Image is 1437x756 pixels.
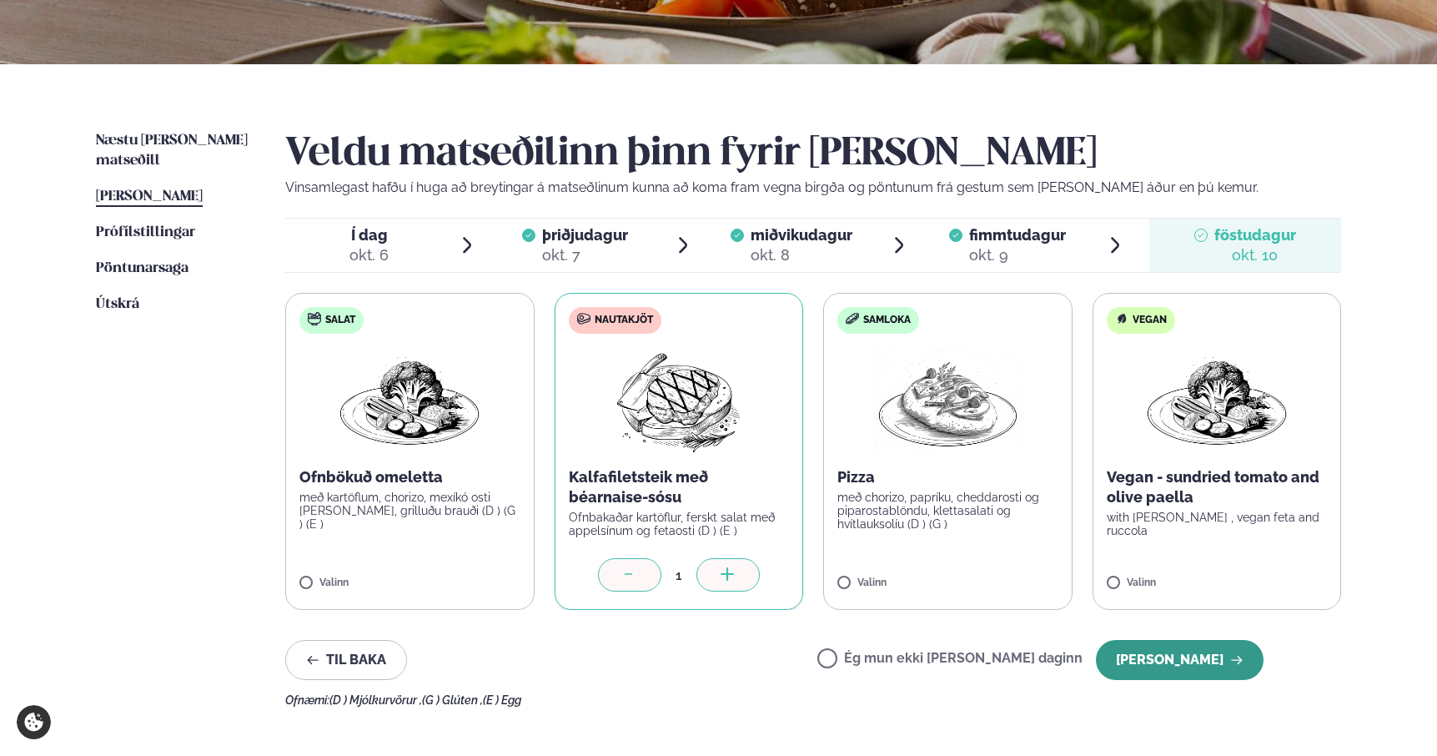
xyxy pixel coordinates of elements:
p: með chorizo, papríku, cheddarosti og piparostablöndu, klettasalati og hvítlauksolíu (D ) (G ) [837,491,1058,531]
img: beef.svg [577,312,590,325]
p: Pizza [837,467,1058,487]
span: fimmtudagur [969,226,1066,244]
span: miðvikudagur [751,226,852,244]
div: okt. 9 [969,245,1066,265]
span: (D ) Mjólkurvörur , [329,693,422,707]
div: Ofnæmi: [285,693,1341,707]
span: Í dag [349,225,389,245]
img: sandwich-new-16px.svg [846,313,859,325]
button: [PERSON_NAME] [1096,640,1264,680]
a: [PERSON_NAME] [96,187,203,207]
img: Vegan.png [1143,347,1290,454]
img: Vegan.svg [1115,312,1128,325]
img: salad.svg [308,312,321,325]
a: Pöntunarsaga [96,259,188,279]
a: Prófílstillingar [96,223,195,243]
h2: Veldu matseðilinn þinn fyrir [PERSON_NAME] [285,131,1341,178]
p: Ofnbökuð omeletta [299,467,520,487]
img: Vegan.png [336,347,483,454]
span: föstudagur [1214,226,1296,244]
div: okt. 7 [542,245,628,265]
a: Cookie settings [17,705,51,739]
span: Salat [325,314,355,327]
p: með kartöflum, chorizo, mexíkó osti [PERSON_NAME], grilluðu brauði (D ) (G ) (E ) [299,491,520,531]
a: Útskrá [96,295,139,315]
span: (G ) Glúten , [422,693,483,707]
p: Ofnbakaðar kartöflur, ferskt salat með appelsínum og fetaosti (D ) (E ) [569,511,790,537]
div: okt. 10 [1214,245,1296,265]
p: Vinsamlegast hafðu í huga að breytingar á matseðlinum kunna að koma fram vegna birgða og pöntunum... [285,178,1341,198]
div: okt. 6 [349,245,389,265]
span: [PERSON_NAME] [96,189,203,204]
span: Útskrá [96,297,139,311]
span: Prófílstillingar [96,225,195,239]
a: Næstu [PERSON_NAME] matseðill [96,131,252,171]
span: Samloka [863,314,911,327]
span: Næstu [PERSON_NAME] matseðill [96,134,248,168]
p: Kalfafiletsteik með béarnaise-sósu [569,467,790,507]
img: Pizza-Bread.png [874,347,1021,454]
span: Pöntunarsaga [96,261,188,275]
p: with [PERSON_NAME] , vegan feta and ruccola [1107,511,1328,537]
img: Beef-Meat.png [605,347,752,454]
span: Nautakjöt [595,314,653,327]
span: Vegan [1133,314,1167,327]
span: (E ) Egg [483,693,521,707]
p: Vegan - sundried tomato and olive paella [1107,467,1328,507]
button: Til baka [285,640,407,680]
span: þriðjudagur [542,226,628,244]
div: 1 [661,566,696,585]
div: okt. 8 [751,245,852,265]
